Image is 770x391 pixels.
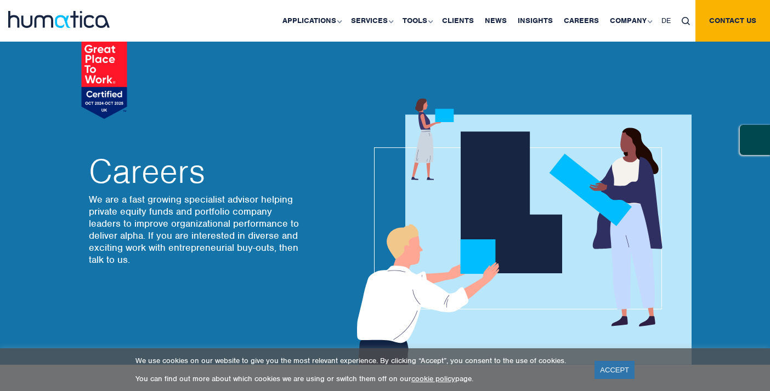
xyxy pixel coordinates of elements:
[595,361,635,379] a: ACCEPT
[135,356,581,365] p: We use cookies on our website to give you the most relevant experience. By clicking “Accept”, you...
[661,16,671,25] span: DE
[411,374,455,383] a: cookie policy
[682,17,690,25] img: search_icon
[89,155,303,188] h2: Careers
[347,99,692,365] img: about_banner1
[135,374,581,383] p: You can find out more about which cookies we are using or switch them off on our page.
[89,193,303,266] p: We are a fast growing specialist advisor helping private equity funds and portfolio company leade...
[8,11,110,28] img: logo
